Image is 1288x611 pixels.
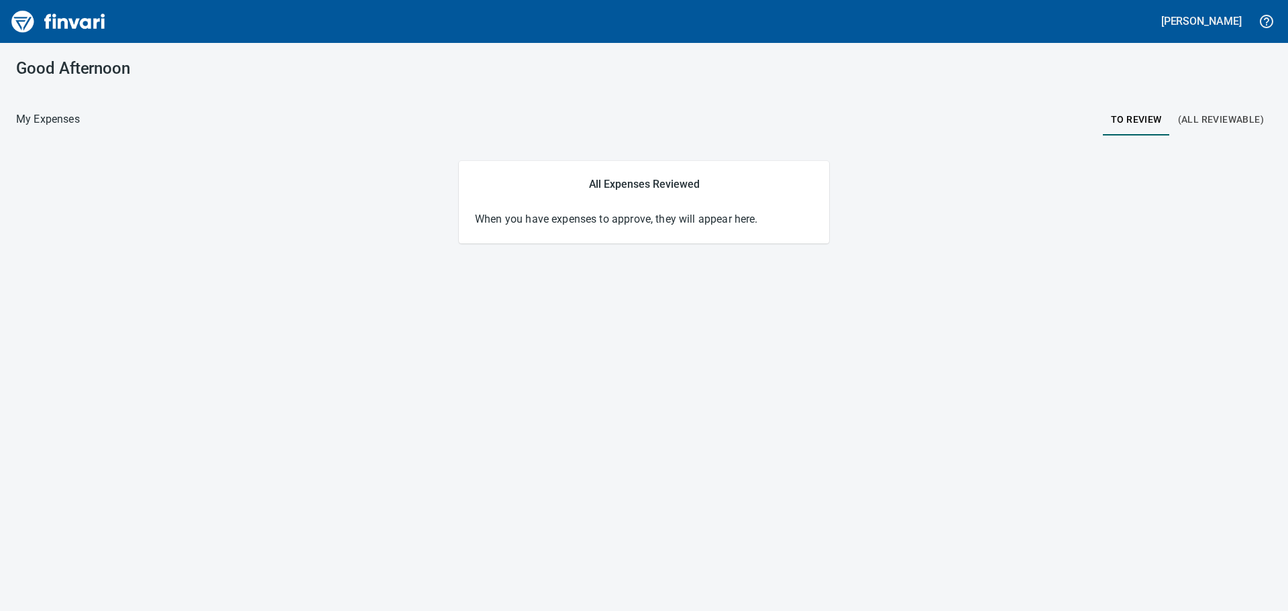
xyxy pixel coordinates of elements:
span: To Review [1111,111,1162,128]
h5: [PERSON_NAME] [1161,14,1242,28]
img: Finvari [8,5,109,38]
h3: Good Afternoon [16,59,413,78]
button: [PERSON_NAME] [1158,11,1245,32]
h5: All Expenses Reviewed [475,177,813,191]
span: (All Reviewable) [1178,111,1264,128]
p: When you have expenses to approve, they will appear here. [475,211,813,227]
p: My Expenses [16,111,80,127]
nav: breadcrumb [16,111,80,127]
